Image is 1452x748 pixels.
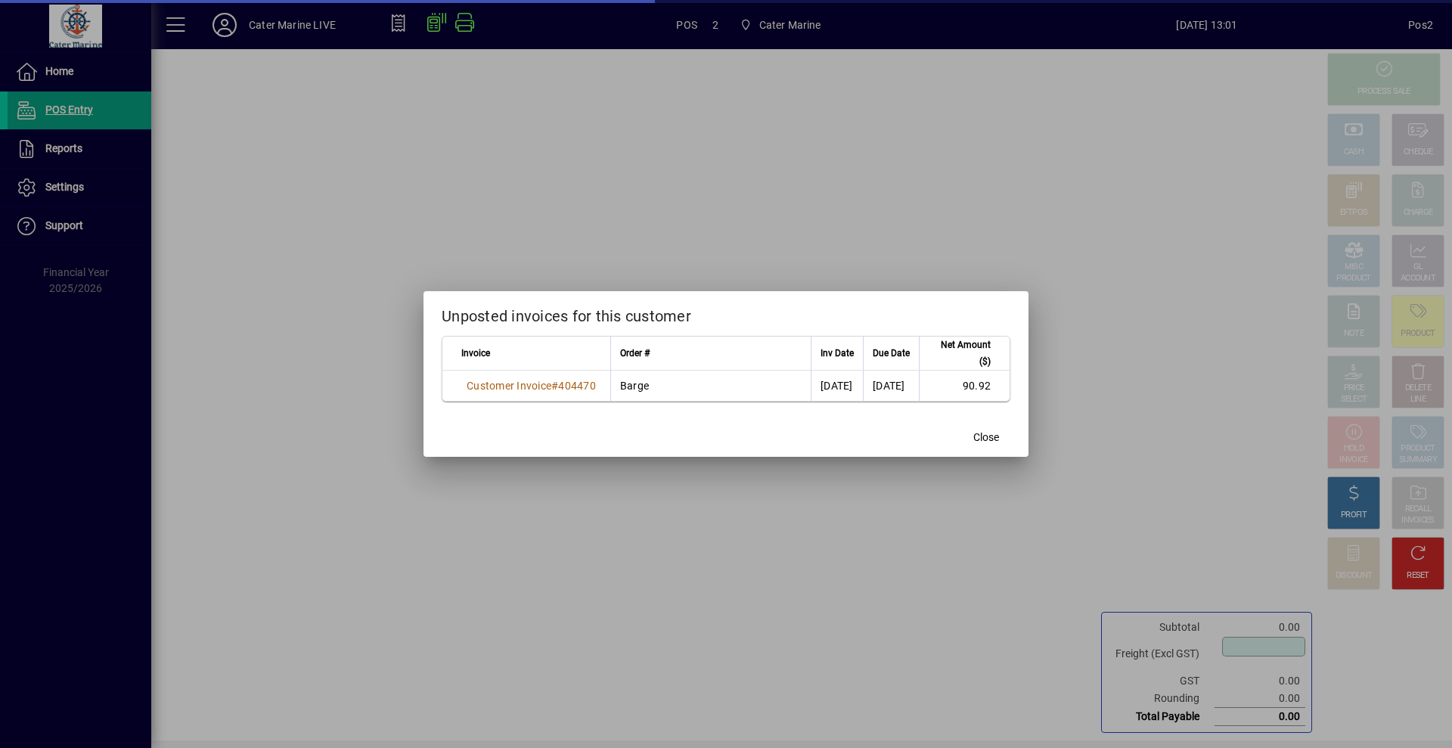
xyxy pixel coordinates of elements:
[620,345,650,362] span: Order #
[467,380,551,392] span: Customer Invoice
[962,424,1010,451] button: Close
[558,380,596,392] span: 404470
[551,380,558,392] span: #
[919,371,1010,401] td: 90.92
[620,380,649,392] span: Barge
[821,345,854,362] span: Inv Date
[461,345,490,362] span: Invoice
[811,371,863,401] td: [DATE]
[423,291,1028,335] h2: Unposted invoices for this customer
[973,430,999,445] span: Close
[863,371,919,401] td: [DATE]
[873,345,910,362] span: Due Date
[929,337,991,370] span: Net Amount ($)
[461,377,601,394] a: Customer Invoice#404470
